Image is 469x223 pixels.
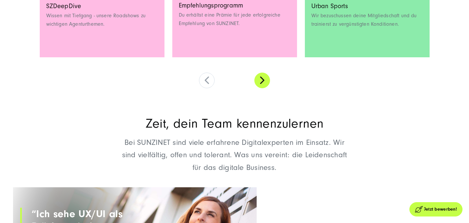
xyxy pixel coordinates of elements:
[46,3,158,10] h3: SZDeepDive
[122,118,347,130] h2: Zeit, dein Team kennenzulernen
[179,2,291,9] h3: Empfehlungsprogramm
[122,136,347,174] p: Bei SUNZINET sind viele erfahrene Digitalexperten im Einsatz. Wir sind vielfältig, offen und tole...
[311,3,423,10] h3: Urban Sports
[311,12,423,28] p: Wir bezuschussen deine Mitgliedschaft und du trainierst zu vergünstigten Konditionen.
[46,12,158,28] p: Wissen mit Tiefgang - unsere Roadshows zu wichtigen Agenturthemen.
[179,11,291,28] p: Du erhältst eine Prämie für jede erfolgreiche Empfehlung von SUNZINET.
[409,202,462,216] a: Jetzt bewerben!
